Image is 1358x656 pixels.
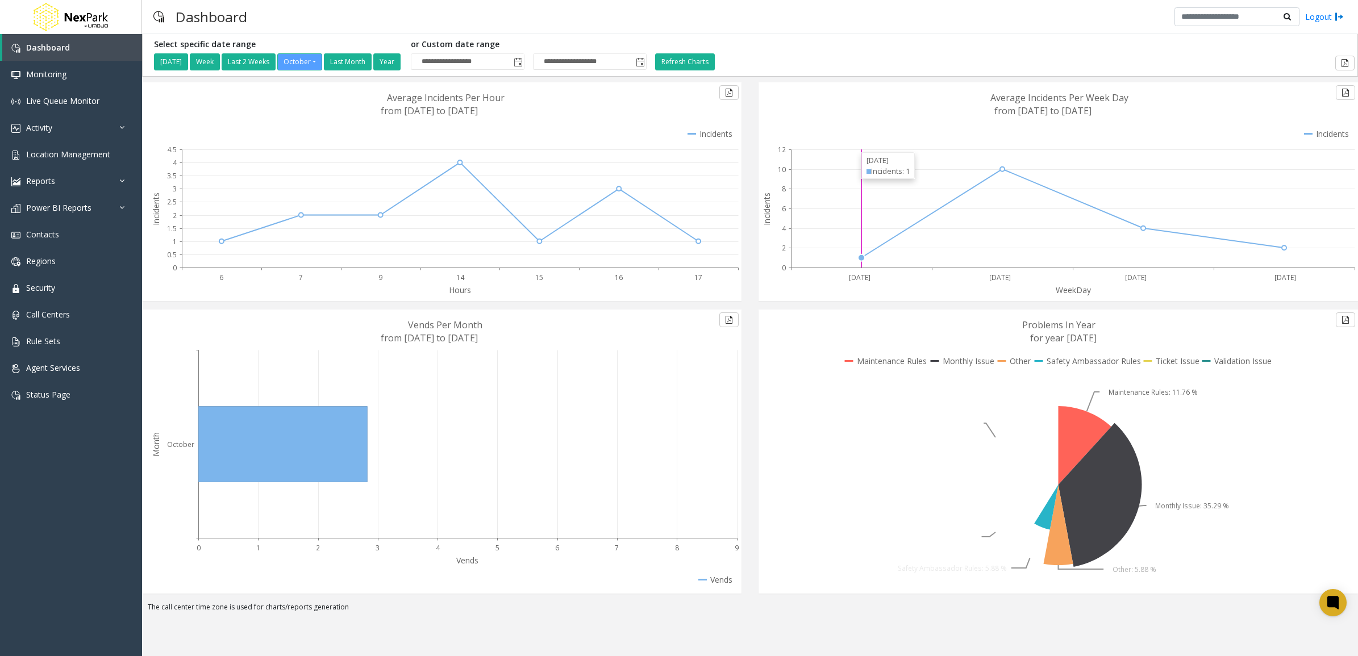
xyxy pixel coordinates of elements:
div: [DATE] [867,155,910,166]
text: 1 [173,237,177,246]
div: Incidents: 1 [867,166,910,177]
img: 'icon' [11,284,20,293]
text: Hours [449,285,471,295]
text: 10 [778,165,786,174]
text: 8 [782,184,786,194]
span: Location Management [26,149,110,160]
button: [DATE] [154,53,188,70]
h3: Dashboard [170,3,253,31]
text: [DATE] [849,273,870,282]
span: Reports [26,176,55,186]
text: from [DATE] to [DATE] [381,105,478,117]
span: Agent Services [26,362,80,373]
text: [DATE] [989,273,1011,282]
text: 3.5 [167,171,177,181]
text: 7 [615,543,619,553]
text: 14 [456,273,465,282]
text: 4 [436,543,440,553]
text: 4.5 [167,145,177,154]
img: 'icon' [11,257,20,266]
img: logout [1335,11,1344,23]
span: Toggle popup [634,54,646,70]
text: 0 [782,263,786,273]
text: Other: 5.88 % [1113,565,1156,574]
button: Export to pdf [719,312,739,327]
button: Last Month [324,53,372,70]
img: 'icon' [11,364,20,373]
span: Call Centers [26,309,70,320]
text: Monthly Issue: 35.29 % [1155,501,1229,511]
span: Security [26,282,55,293]
text: 7 [299,273,303,282]
img: 'icon' [11,97,20,106]
text: 1.5 [167,224,177,233]
text: 9 [735,543,739,553]
text: 3 [376,543,380,553]
text: [DATE] [1125,273,1147,282]
text: 2 [316,543,320,553]
span: Live Queue Monitor [26,95,99,106]
a: Logout [1305,11,1344,23]
text: Problems In Year [1022,319,1095,331]
text: 16 [615,273,623,282]
text: Average Incidents Per Week Day [990,91,1128,104]
span: Regions [26,256,56,266]
span: Rule Sets [26,336,60,346]
span: Contacts [26,229,59,240]
text: 5 [495,543,499,553]
text: 12 [778,145,786,154]
a: Dashboard [2,34,142,61]
text: 4 [782,224,786,233]
button: Refresh Charts [655,53,715,70]
text: Incidents [761,193,772,225]
text: 6 [555,543,559,553]
span: Status Page [26,389,70,400]
img: 'icon' [11,124,20,133]
text: WeekDay [1056,285,1092,295]
text: Month [151,432,161,457]
button: Export to pdf [1336,312,1355,327]
text: 6 [219,273,223,282]
text: Average Incidents Per Hour [387,91,505,104]
span: Power BI Reports [26,202,91,213]
img: 'icon' [11,204,20,213]
h5: or Custom date range [411,40,647,49]
button: Export to pdf [719,85,739,100]
text: 0.5 [167,250,177,260]
text: Safety Ambassador Rules: 5.88 % [898,563,1007,573]
text: from [DATE] to [DATE] [994,105,1092,117]
text: 17 [694,273,702,282]
text: Vends [456,555,478,566]
text: 9 [378,273,382,282]
text: Vends Per Month [408,319,482,331]
span: Monitoring [26,69,66,80]
text: 0 [173,263,177,273]
text: 2.5 [167,197,177,207]
img: 'icon' [11,311,20,320]
img: 'icon' [11,391,20,400]
text: 2 [173,211,177,220]
img: 'icon' [11,70,20,80]
button: Export to pdf [1336,85,1355,100]
img: 'icon' [11,151,20,160]
text: 6 [782,204,786,214]
button: Last 2 Weeks [222,53,276,70]
span: Dashboard [26,42,70,53]
text: 15 [535,273,543,282]
img: 'icon' [11,44,20,53]
text: 2 [782,243,786,253]
img: 'icon' [11,231,20,240]
text: [DATE] [1274,273,1296,282]
text: 4 [173,158,177,168]
text: 8 [675,543,679,553]
h5: Select specific date range [154,40,402,49]
button: Export to pdf [1335,56,1355,70]
div: The call center time zone is used for charts/reports generation [142,602,1358,618]
button: Week [190,53,220,70]
img: 'icon' [11,337,20,346]
text: 3 [173,184,177,194]
text: Incidents [151,193,161,225]
button: October [277,53,322,70]
img: 'icon' [11,177,20,186]
span: Toggle popup [511,54,524,70]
